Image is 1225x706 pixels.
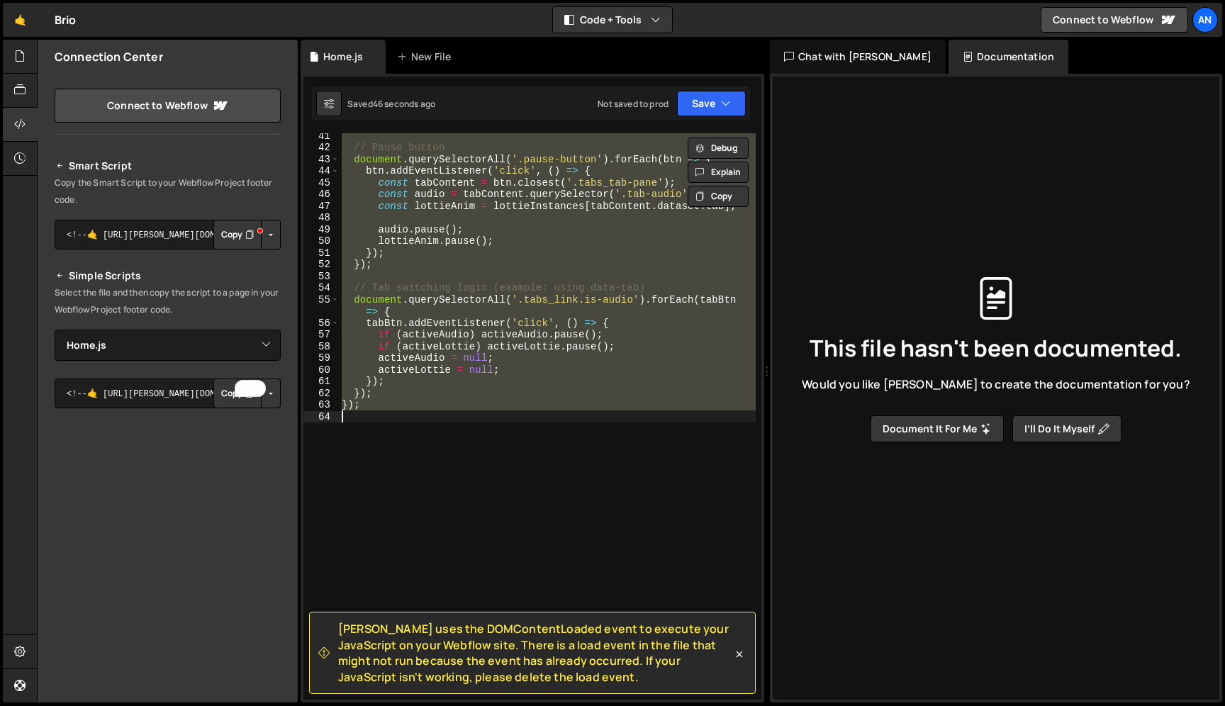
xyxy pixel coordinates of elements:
[303,165,340,177] div: 44
[303,318,340,330] div: 56
[3,3,38,37] a: 🤙
[303,189,340,201] div: 46
[213,379,262,408] button: Copy
[55,568,282,696] iframe: YouTube video player
[303,282,340,294] div: 54
[373,98,435,110] div: 46 seconds ago
[303,247,340,259] div: 51
[55,379,281,408] textarea: To enrich screen reader interactions, please activate Accessibility in Grammarly extension settings
[55,284,281,318] p: Select the file and then copy the script to a page in your Webflow Project footer code.
[598,98,669,110] div: Not saved to prod
[55,49,163,65] h2: Connection Center
[303,411,340,423] div: 64
[770,40,946,74] div: Chat with [PERSON_NAME]
[213,220,281,250] div: Button group with nested dropdown
[397,50,457,64] div: New File
[303,201,340,213] div: 47
[810,337,1182,359] span: This file hasn't been documented.
[303,376,340,388] div: 61
[347,98,435,110] div: Saved
[303,364,340,376] div: 60
[303,399,340,411] div: 63
[213,379,281,408] div: Button group with nested dropdown
[303,130,340,142] div: 41
[677,91,746,116] button: Save
[303,212,340,224] div: 48
[688,162,749,183] button: Explain
[55,267,281,284] h2: Simple Scripts
[802,376,1190,392] span: Would you like [PERSON_NAME] to create the documentation for you?
[303,177,340,189] div: 45
[303,224,340,236] div: 49
[688,138,749,159] button: Debug
[213,220,262,250] button: Copy
[303,259,340,271] div: 52
[303,352,340,364] div: 59
[1012,415,1121,442] button: I’ll do it myself
[949,40,1068,74] div: Documentation
[55,89,281,123] a: Connect to Webflow
[303,329,340,341] div: 57
[55,220,281,250] textarea: To enrich screen reader interactions, please activate Accessibility in Grammarly extension settings
[55,11,77,28] div: Brio
[323,50,363,64] div: Home.js
[1041,7,1188,33] a: Connect to Webflow
[303,341,340,353] div: 58
[55,432,282,559] iframe: YouTube video player
[303,154,340,166] div: 43
[553,7,672,33] button: Code + Tools
[55,174,281,208] p: Copy the Smart Script to your Webflow Project footer code.
[871,415,1004,442] button: Document it for me
[688,186,749,207] button: Copy
[303,271,340,283] div: 53
[303,235,340,247] div: 50
[55,157,281,174] h2: Smart Script
[303,294,340,318] div: 55
[303,388,340,400] div: 62
[303,142,340,154] div: 42
[338,621,732,685] span: [PERSON_NAME] uses the DOMContentLoaded event to execute your JavaScript on your Webflow site. Th...
[1192,7,1218,33] a: An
